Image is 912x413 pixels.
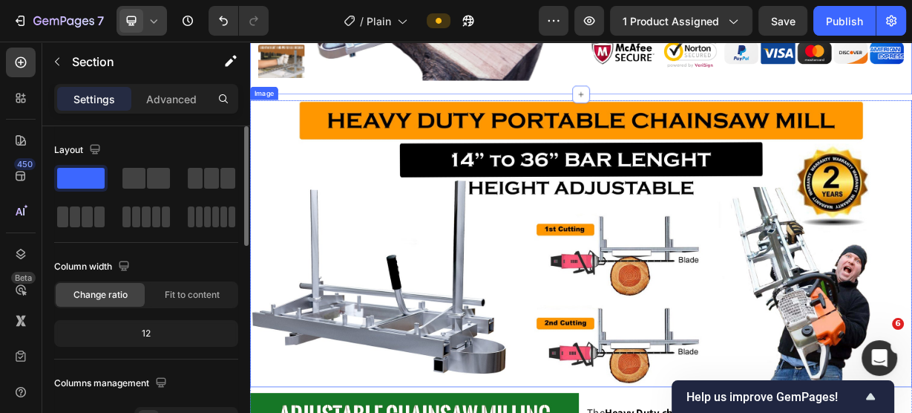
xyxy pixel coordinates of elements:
p: Section [72,53,194,71]
iframe: Intercom live chat [862,340,897,376]
div: Image [3,63,35,77]
button: 1 product assigned [610,6,752,36]
p: 7 [97,12,104,30]
span: Save [771,15,795,27]
button: Save [758,6,807,36]
span: Help us improve GemPages! [686,390,862,404]
div: Beta [11,272,36,284]
p: Advanced [146,91,197,107]
span: Fit to content [165,288,220,302]
button: Show survey - Help us improve GemPages! [686,388,879,406]
div: 12 [57,323,235,344]
span: 6 [892,318,904,330]
div: Undo/Redo [209,6,269,36]
div: Publish [826,13,863,29]
button: 7 [6,6,111,36]
span: 1 product assigned [623,13,719,29]
iframe: To enrich screen reader interactions, please activate Accessibility in Grammarly extension settings [250,42,912,413]
div: Layout [54,140,104,160]
span: / [360,13,364,29]
span: Change ratio [73,288,128,302]
div: Columns management [54,374,170,394]
p: Settings [73,91,115,107]
div: 450 [14,158,36,170]
button: Publish [813,6,876,36]
span: Plain [367,13,391,29]
div: Column width [54,257,133,277]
